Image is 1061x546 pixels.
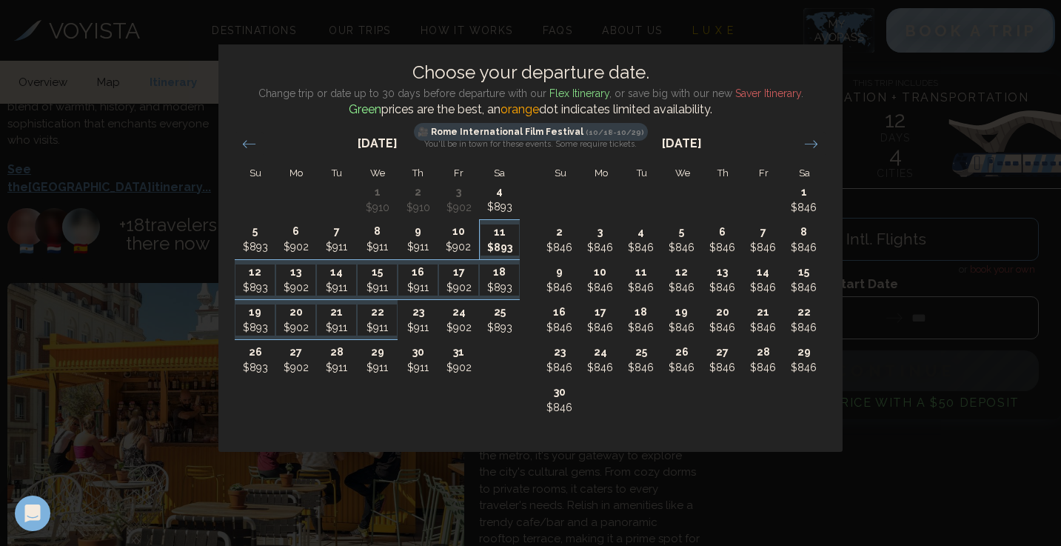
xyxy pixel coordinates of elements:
span: prices are the best, an dot indicates limited availability. [349,102,712,116]
td: Choose Monday, October 6, 2025 as your check-out date. It’s available. [275,220,316,260]
p: 6 [276,224,315,239]
p: $846 [662,360,701,376]
p: 31 [439,344,478,360]
td: Choose Tuesday, November 4, 2025 as your check-out date. It’s available. [620,220,661,260]
p: 9 [398,224,438,239]
td: Choose Thursday, November 6, 2025 as your check-out date. It’s available. [702,220,743,260]
h2: Choose your departure date. [218,59,843,86]
p: 22 [358,304,397,320]
p: 23 [540,344,579,360]
p: 14 [317,264,356,280]
td: Choose Monday, October 27, 2025 as your check-out date. It’s available. [275,340,316,380]
td: Choose Wednesday, November 19, 2025 as your check-out date. It’s available. [661,300,702,340]
p: $846 [703,280,742,296]
td: Choose Sunday, November 30, 2025 as your check-out date. It’s available. [539,380,580,420]
p: $893 [235,239,275,255]
p: $846 [784,360,823,376]
td: Choose Tuesday, October 14, 2025 as your check-out date. It’s available. [316,260,357,300]
td: Choose Friday, October 31, 2025 as your check-out date. It’s available. [438,340,479,380]
td: Choose Saturday, November 8, 2025 as your check-out date. It’s available. [783,220,824,260]
p: 11 [481,224,520,240]
p: 30 [398,344,438,360]
td: Choose Thursday, November 13, 2025 as your check-out date. It’s available. [702,260,743,300]
p: 26 [235,344,275,360]
td: Choose Saturday, November 1, 2025 as your check-out date. It’s available. [783,180,824,220]
td: Choose Tuesday, October 21, 2025 as your check-out date. It’s available. [316,300,357,340]
p: 7 [317,224,356,239]
p: $911 [358,280,397,296]
p: $846 [703,240,742,256]
p: 6 [703,224,742,240]
p: $911 [358,320,397,336]
span: Green [349,102,381,116]
p: $911 [317,280,356,296]
div: Move backward to switch to the previous month. [235,132,264,156]
p: 16 [398,264,438,280]
td: Choose Sunday, November 16, 2025 as your check-out date. It’s available. [539,300,580,340]
p: 17 [580,304,620,320]
p: $902 [276,320,315,336]
small: Sa [494,167,505,179]
p: 21 [317,304,356,320]
p: 17 [439,264,478,280]
p: $846 [621,280,660,296]
p: $893 [235,320,275,336]
td: Choose Tuesday, November 25, 2025 as your check-out date. It’s available. [620,340,661,380]
td: Choose Saturday, October 18, 2025 as your check-out date. It’s available. [479,260,520,300]
td: Choose Saturday, November 29, 2025 as your check-out date. It’s available. [783,340,824,380]
p: $911 [358,239,397,255]
p: 25 [621,344,660,360]
small: Su [555,167,566,179]
p: $846 [703,360,742,376]
td: Choose Monday, November 10, 2025 as your check-out date. It’s available. [580,260,620,300]
p: $846 [621,320,660,336]
p: $846 [580,360,620,376]
td: Choose Thursday, November 20, 2025 as your check-out date. It’s available. [702,300,743,340]
td: Choose Tuesday, November 18, 2025 as your check-out date. It’s available. [620,300,661,340]
td: Choose Friday, October 17, 2025 as your check-out date. It’s available. [438,260,479,300]
p: 21 [743,304,783,320]
p: $846 [784,320,823,336]
td: Choose Thursday, October 30, 2025 as your check-out date. It’s available. [398,340,438,380]
td: Choose Friday, November 28, 2025 as your check-out date. It’s available. [743,340,783,380]
p: $846 [580,320,620,336]
td: Choose Saturday, October 25, 2025 as your check-out date. It’s available. [479,300,520,340]
td: Choose Wednesday, October 8, 2025 as your check-out date. It’s available. [357,220,398,260]
p: $846 [784,200,823,216]
span: Saver Itinerary [735,87,801,99]
p: 9 [540,264,579,280]
p: 20 [703,304,742,320]
p: $846 [540,360,579,376]
p: $910 [398,200,438,216]
p: 24 [439,304,478,320]
p: 5 [662,224,701,240]
p: 23 [398,304,438,320]
p: 27 [703,344,742,360]
p: 26 [662,344,701,360]
p: 29 [784,344,823,360]
span: orange [501,102,539,116]
td: Choose Tuesday, November 11, 2025 as your check-out date. It’s available. [620,260,661,300]
p: $846 [703,320,742,336]
small: Tu [332,167,342,179]
p: $846 [580,240,620,256]
p: 3 [439,184,478,200]
p: 10 [580,264,620,280]
p: 24 [580,344,620,360]
p: $911 [398,280,438,296]
td: Choose Monday, November 17, 2025 as your check-out date. It’s available. [580,300,620,340]
p: 25 [480,304,519,320]
td: Choose Saturday, October 4, 2025 as your check-out date. It’s available. [479,180,520,220]
p: $902 [439,200,478,216]
p: 7 [743,224,783,240]
p: $846 [540,240,579,256]
td: Choose Monday, October 20, 2025 as your check-out date. It’s available. [275,300,316,340]
small: Mo [595,167,608,179]
p: 8 [358,224,397,239]
p: $893 [235,280,275,296]
strong: [DATE] [662,136,702,150]
p: 10 [439,224,478,239]
p: $911 [317,360,356,376]
td: Choose Monday, November 3, 2025 as your check-out date. It’s available. [580,220,620,260]
div: Calendar [218,119,842,452]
